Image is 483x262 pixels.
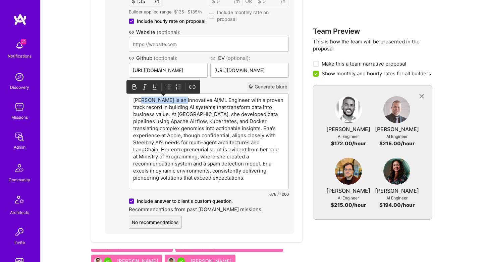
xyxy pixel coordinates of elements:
[137,198,233,204] span: Include answer to client's custom question.
[21,39,26,44] span: 21
[13,100,26,114] img: teamwork
[129,29,289,36] label: Website
[129,191,289,198] div: 678 / 1000
[13,13,27,26] img: logo
[217,9,289,23] span: Include monthly rate on proposal
[129,63,207,78] input: https://github.com
[313,38,432,52] p: This is how the team will be presented in the proposal
[157,29,180,35] span: (optional):
[322,70,431,77] span: Show monthly and hourly rates for all builders
[11,114,28,121] div: Missions
[11,193,28,209] img: Architects
[8,52,32,60] div: Notifications
[249,84,253,89] i: icon CrystalBall
[154,55,177,61] span: (optional):
[13,225,26,239] img: Invite
[379,140,415,147] div: $ 215.00 /hour
[247,82,289,91] button: Generate blurb
[13,70,26,84] img: discovery
[383,158,410,185] img: User Avatar
[331,201,366,209] div: $ 215.00 /hour
[11,160,28,176] img: Community
[13,39,26,52] img: bell
[331,140,366,147] div: $ 172.00 /hour
[10,84,29,91] div: Discovery
[13,130,26,144] img: admin teamwork
[386,194,408,201] div: AI Engineer
[226,55,250,61] span: (optional):
[210,54,289,62] label: CV
[335,96,362,123] img: User Avatar
[383,96,410,126] a: User Avatar
[335,158,362,185] img: User Avatar
[338,194,359,201] div: AI Engineer
[383,96,410,123] img: User Avatar
[375,187,419,194] div: [PERSON_NAME]
[383,158,410,187] a: User Avatar
[326,126,370,133] div: [PERSON_NAME]
[335,158,362,187] a: User Avatar
[10,209,29,216] div: Architects
[14,144,25,151] div: Admin
[133,97,284,181] p: [PERSON_NAME] is an innovative AI/ML Engineer with a proven track record in building AI systems t...
[129,9,205,15] p: Builder applied range: $ 135 - $ 135 /h
[129,37,289,52] input: https://website.com
[379,201,415,209] div: $ 194.00 /hour
[418,92,425,100] i: icon CloseGray
[137,18,205,25] span: Include hourly rate on proposal
[9,176,30,183] div: Community
[129,206,289,213] label: Recommendations from past [DOMAIN_NAME] missions:
[335,96,362,126] a: User Avatar
[338,133,359,140] div: AI Engineer
[313,27,432,35] h3: Team Preview
[14,239,25,246] div: Invite
[386,133,408,140] div: AI Engineer
[129,54,207,62] label: Github
[326,187,370,194] div: [PERSON_NAME]
[129,216,182,229] button: No recommendations
[322,60,406,67] span: Make this a team narrative proposal
[375,126,419,133] div: [PERSON_NAME]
